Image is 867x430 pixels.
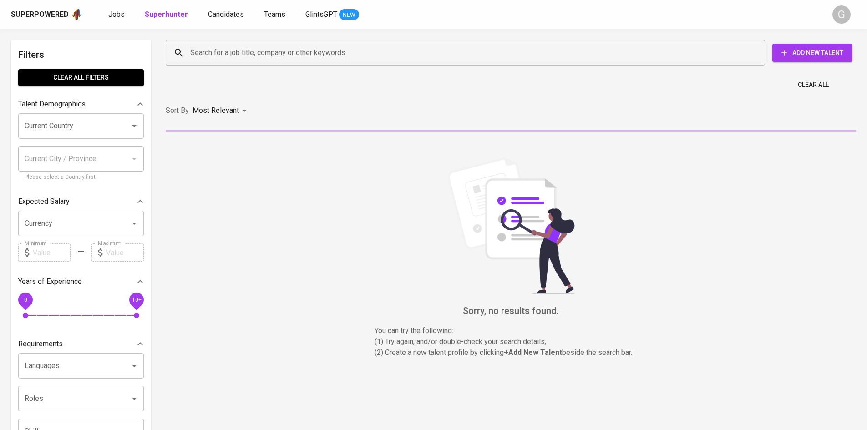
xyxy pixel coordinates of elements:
div: Superpowered [11,10,69,20]
button: Open [128,217,141,230]
p: Expected Salary [18,196,70,207]
span: 0 [24,297,27,303]
button: Open [128,359,141,372]
h6: Sorry, no results found. [166,304,856,318]
p: Talent Demographics [18,99,86,110]
button: Open [128,120,141,132]
button: Add New Talent [772,44,852,62]
span: Clear All [798,79,829,91]
input: Value [33,243,71,262]
a: Superhunter [145,9,190,20]
span: Jobs [108,10,125,19]
p: Requirements [18,339,63,349]
a: GlintsGPT NEW [305,9,359,20]
img: app logo [71,8,83,21]
b: + Add New Talent [504,348,562,357]
button: Clear All [794,76,832,93]
div: G [832,5,851,24]
p: (2) Create a new talent profile by clicking beside the search bar. [375,347,648,358]
img: file_searching.svg [443,157,579,294]
p: Most Relevant [193,105,239,116]
span: Add New Talent [780,47,845,59]
button: Open [128,392,141,405]
p: Sort By [166,105,189,116]
span: Candidates [208,10,244,19]
input: Value [106,243,144,262]
b: Superhunter [145,10,188,19]
div: Requirements [18,335,144,353]
a: Teams [264,9,287,20]
a: Superpoweredapp logo [11,8,83,21]
span: NEW [339,10,359,20]
span: Clear All filters [25,72,137,83]
p: Please select a Country first [25,173,137,182]
span: 10+ [132,297,141,303]
h6: Filters [18,47,144,62]
span: GlintsGPT [305,10,337,19]
div: Most Relevant [193,102,250,119]
a: Jobs [108,9,127,20]
p: (1) Try again, and/or double-check your search details, [375,336,648,347]
span: Teams [264,10,285,19]
p: You can try the following : [375,325,648,336]
a: Candidates [208,9,246,20]
p: Years of Experience [18,276,82,287]
div: Expected Salary [18,192,144,211]
button: Clear All filters [18,69,144,86]
div: Talent Demographics [18,95,144,113]
div: Years of Experience [18,273,144,291]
